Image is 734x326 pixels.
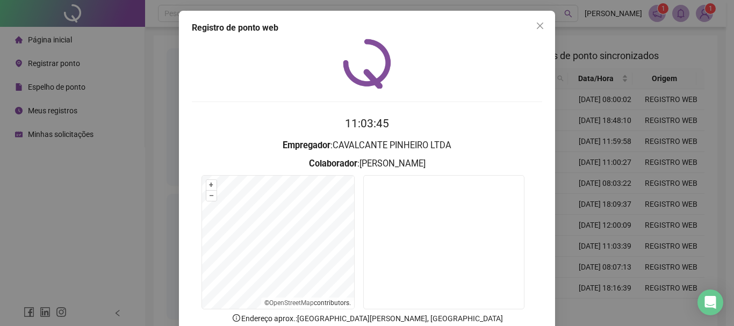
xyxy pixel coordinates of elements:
[309,158,357,169] strong: Colaborador
[192,313,542,324] p: Endereço aprox. : [GEOGRAPHIC_DATA][PERSON_NAME], [GEOGRAPHIC_DATA]
[192,21,542,34] div: Registro de ponto web
[192,157,542,171] h3: : [PERSON_NAME]
[264,299,351,307] li: © contributors.
[206,191,217,201] button: –
[345,117,389,130] time: 11:03:45
[269,299,314,307] a: OpenStreetMap
[343,39,391,89] img: QRPoint
[206,180,217,190] button: +
[531,17,549,34] button: Close
[697,289,723,315] div: Open Intercom Messenger
[192,139,542,153] h3: : CAVALCANTE PINHEIRO LTDA
[232,313,241,323] span: info-circle
[283,140,330,150] strong: Empregador
[536,21,544,30] span: close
